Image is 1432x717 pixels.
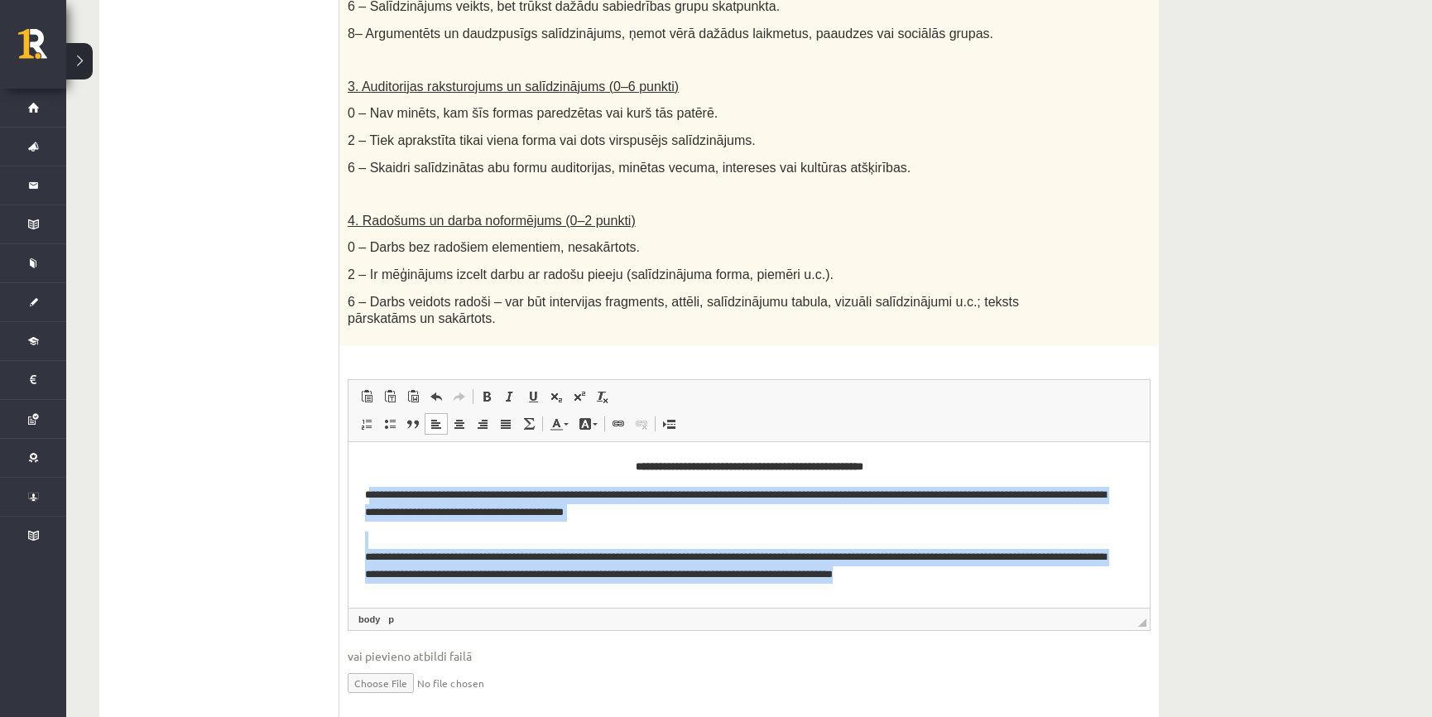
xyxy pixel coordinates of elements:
[348,267,834,282] span: 2 – Ir mēģinājums izcelt darbu ar radošu pieeju (salīdzinājuma forma, piemēri u.c.).
[494,413,517,435] a: По ширине
[568,386,591,407] a: Надстрочный индекс
[471,413,494,435] a: По правому краю
[385,612,397,627] a: Элемент p
[498,386,521,407] a: Курсив (Ctrl+I)
[355,386,378,407] a: Вставить (Ctrl+V)
[545,386,568,407] a: Подстрочный индекс
[425,413,448,435] a: По левому краю
[348,647,1151,665] span: vai pievieno atbildi failā
[17,17,785,169] body: Визуальный текстовый редактор, wiswyg-editor-user-answer-47024933484280
[448,413,471,435] a: По центру
[348,240,640,254] span: 0 – Darbs bez radošiem elementiem, nesakārtots.
[348,26,993,41] span: 8– Argumentēts un daudzpusīgs salīdzinājums, ņemot vērā dažādus laikmetus, paaudzes vai sociālās ...
[448,386,471,407] a: Повторить (Ctrl+Y)
[378,386,401,407] a: Вставить только текст (Ctrl+Shift+V)
[607,413,630,435] a: Вставить/Редактировать ссылку (Ctrl+K)
[18,29,66,70] a: Rīgas 1. Tālmācības vidusskola
[348,442,1150,608] iframe: Визуальный текстовый редактор, wiswyg-editor-user-answer-47024933484280
[378,413,401,435] a: Вставить / удалить маркированный список
[348,133,756,147] span: 2 – Tiek aprakstīta tikai viena forma vai dots virspusējs salīdzinājums.
[517,413,541,435] a: Математика
[521,386,545,407] a: Подчеркнутый (Ctrl+U)
[475,386,498,407] a: Полужирный (Ctrl+B)
[355,413,378,435] a: Вставить / удалить нумерованный список
[348,161,911,175] span: 6 – Skaidri salīdzinātas abu formu auditorijas, minētas vecuma, intereses vai kultūras atšķirības.
[401,386,425,407] a: Вставить из Word
[545,413,574,435] a: Цвет текста
[1138,618,1146,627] span: Перетащите для изменения размера
[591,386,614,407] a: Убрать форматирование
[425,386,448,407] a: Отменить (Ctrl+Z)
[348,295,1019,326] span: 6 – Darbs veidots radoši – var būt intervijas fragments, attēli, salīdzinājumu tabula, vizuāli sa...
[348,214,636,228] span: 4. Radošums un darba noformējums (0–2 punkti)
[355,612,383,627] a: Элемент body
[348,106,718,120] span: 0 – Nav minēts, kam šīs formas paredzētas vai kurš tās patērē.
[401,413,425,435] a: Цитата
[657,413,680,435] a: Вставить разрыв страницы для печати
[630,413,653,435] a: Убрать ссылку
[348,79,679,94] span: 3. Auditorijas raksturojums un salīdzinājums (0–6 punkti)
[574,413,603,435] a: Цвет фона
